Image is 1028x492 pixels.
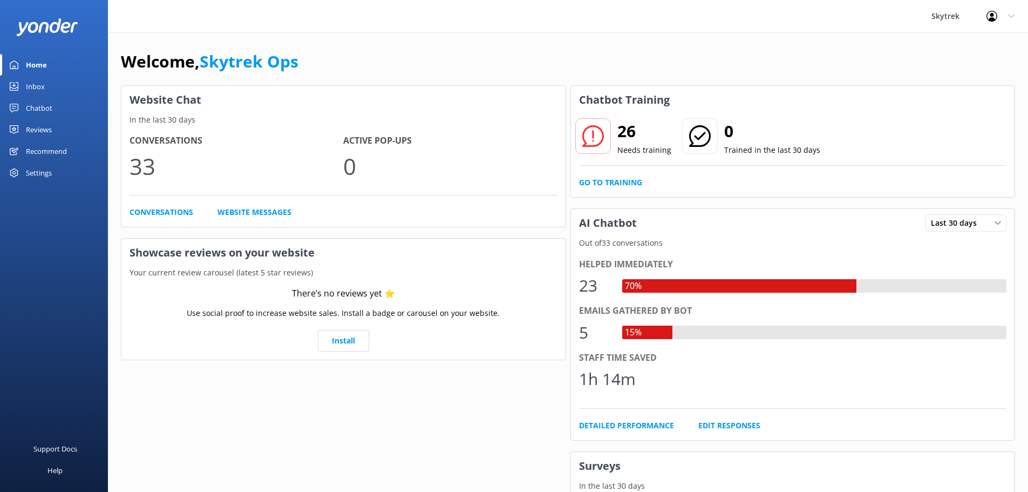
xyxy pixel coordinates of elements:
a: Edit Responses [698,420,760,432]
p: 33 [130,148,343,184]
div: 5 [579,320,611,346]
p: Out of 33 conversations [571,237,1015,249]
div: 23 [579,273,611,299]
div: Inbox [26,76,45,97]
p: Needs training [617,144,671,156]
h3: Chatbot Training [571,86,678,114]
p: In the last 30 days [121,114,566,126]
h1: Welcome, [121,49,298,75]
h4: Conversations [130,134,343,148]
img: yonder-white-logo.png [16,18,78,36]
h3: Surveys [571,452,1015,480]
a: Detailed Performance [579,420,674,432]
div: 1h 14m [579,366,636,392]
div: Reviews [26,119,52,140]
a: Skytrek Ops [200,50,298,72]
span: Last 30 days [931,217,983,229]
a: Conversations [130,206,193,218]
p: Your current review carousel (latest 5 star reviews) [121,267,566,279]
div: Emails gathered by bot [579,304,1007,318]
div: 15% [622,326,644,340]
div: There’s no reviews yet ⭐ [292,287,395,301]
a: Website Messages [217,206,291,218]
div: Helped immediately [579,258,1007,272]
p: 0 [343,148,557,184]
div: Settings [26,162,52,184]
h3: Website Chat [121,86,566,114]
h2: 26 [617,118,671,144]
div: Staff time saved [579,351,1007,365]
p: Trained in the last 30 days [724,144,820,156]
div: Home [26,54,47,76]
h3: Showcase reviews on your website [121,239,566,267]
h2: 0 [724,118,820,144]
h4: Active Pop-ups [343,134,557,148]
div: Chatbot [26,97,52,119]
h3: AI Chatbot [571,209,645,237]
p: In the last 30 days [571,480,1015,492]
p: Use social proof to increase website sales. Install a badge or carousel on your website. [187,307,500,319]
div: Recommend [26,140,67,162]
div: Support Docs [33,438,77,460]
a: Install [318,330,369,352]
div: Help [47,460,63,481]
div: 70% [622,279,644,293]
a: Go to Training [579,177,642,188]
